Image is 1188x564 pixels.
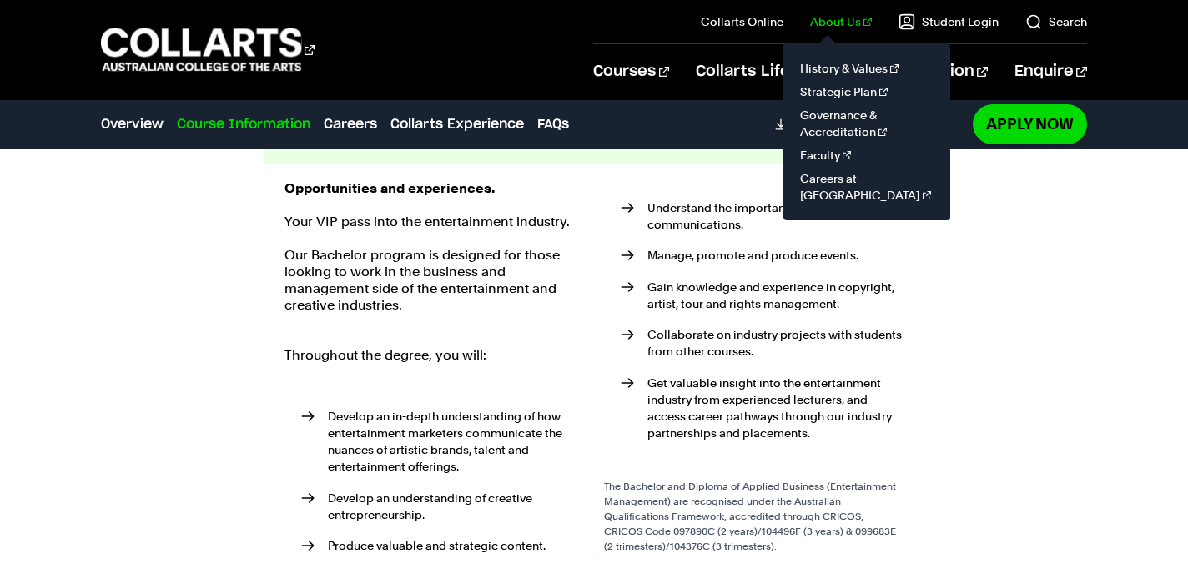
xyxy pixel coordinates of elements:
[899,13,999,30] a: Student Login
[647,375,904,441] p: Get valuable insight into the entertainment industry from experienced lecturers, and access caree...
[284,180,495,196] strong: Opportunities and experiences.
[797,167,937,207] a: Careers at [GEOGRAPHIC_DATA]
[537,114,569,134] a: FAQs
[647,326,904,360] p: Collaborate on industry projects with students from other courses.
[1025,13,1087,30] a: Search
[696,44,803,99] a: Collarts Life
[328,537,584,554] p: Produce valuable and strategic content.
[324,114,377,134] a: Careers
[621,199,904,233] li: Understand the importance of media and communications.
[647,247,904,264] p: Manage, promote and produce events.
[797,144,937,167] a: Faculty
[604,479,904,554] div: The Bachelor and Diploma of Applied Business (Entertainment Management) are recognised under the ...
[284,214,584,230] p: Your VIP pass into the entertainment industry.
[797,103,937,144] a: Governance & Accreditation
[284,330,584,364] p: Throughout the degree, you will:
[328,490,584,523] p: Develop an understanding of creative entrepreneurship.
[797,57,937,80] a: History & Values
[328,408,584,475] p: Develop an in-depth understanding of how entertainment marketers communicate the nuances of artis...
[647,279,904,312] p: Gain knowledge and experience in copyright, artist, tour and rights management.
[1014,44,1087,99] a: Enquire
[177,114,310,134] a: Course Information
[810,13,872,30] a: About Us
[390,114,524,134] a: Collarts Experience
[593,44,669,99] a: Courses
[701,13,783,30] a: Collarts Online
[284,247,584,314] p: Our Bachelor program is designed for those looking to work in the business and management side of...
[775,117,963,132] a: DownloadCourse Guide
[797,80,937,103] a: Strategic Plan
[101,26,315,73] div: Go to homepage
[101,114,164,134] a: Overview
[973,104,1087,144] a: Apply Now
